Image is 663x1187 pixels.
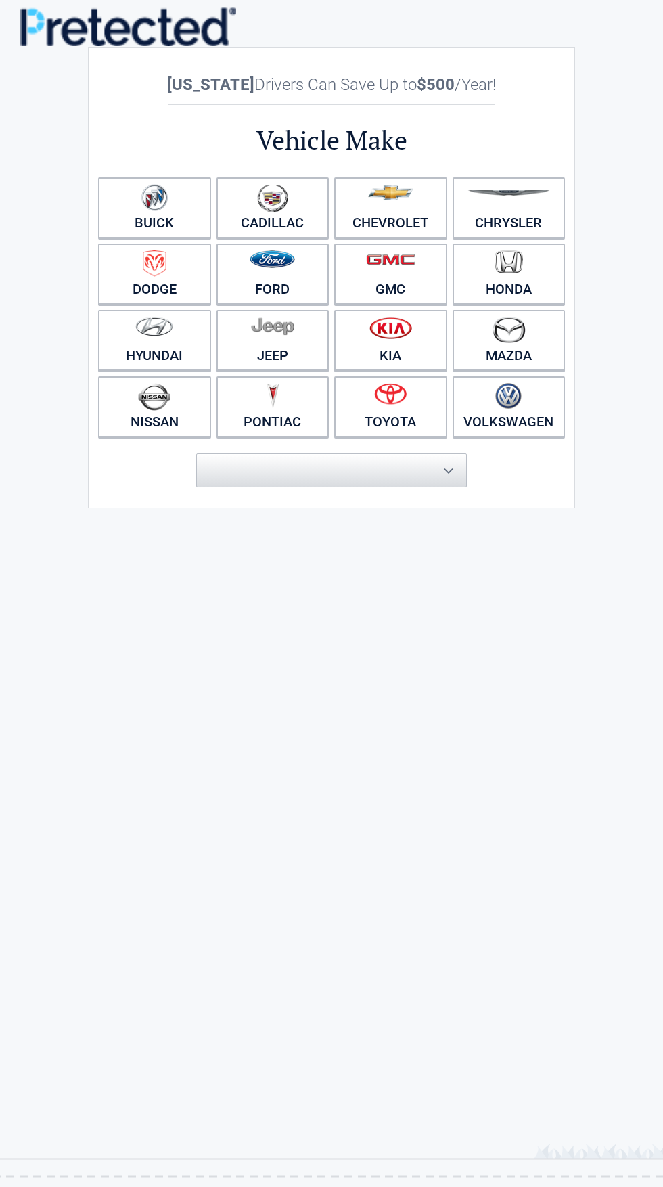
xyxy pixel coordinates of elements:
img: ford [250,250,295,268]
a: Volkswagen [453,376,566,437]
a: Pontiac [216,376,329,437]
a: Ford [216,244,329,305]
a: Cadillac [216,177,329,238]
img: volkswagen [495,383,522,409]
a: Dodge [98,244,211,305]
img: dodge [143,250,166,277]
img: buick [141,184,168,211]
a: Jeep [216,310,329,371]
a: Toyota [334,376,447,437]
img: chrysler [467,190,550,196]
a: Buick [98,177,211,238]
h2: Drivers Can Save Up to /Year [95,75,568,94]
a: Chevrolet [334,177,447,238]
img: jeep [251,317,294,336]
img: chevrolet [368,185,413,200]
img: cadillac [257,184,288,212]
img: nissan [138,383,170,411]
img: gmc [366,254,415,265]
b: [US_STATE] [167,75,254,94]
img: kia [369,317,412,339]
a: GMC [334,244,447,305]
img: hyundai [135,317,173,336]
img: honda [495,250,523,274]
img: Main Logo [20,7,236,46]
a: Honda [453,244,566,305]
h2: Vehicle Make [95,123,568,158]
a: Chrysler [453,177,566,238]
img: toyota [374,383,407,405]
a: Nissan [98,376,211,437]
a: Kia [334,310,447,371]
a: Mazda [453,310,566,371]
img: mazda [492,317,526,343]
a: Hyundai [98,310,211,371]
img: pontiac [266,383,279,409]
b: $500 [417,75,455,94]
